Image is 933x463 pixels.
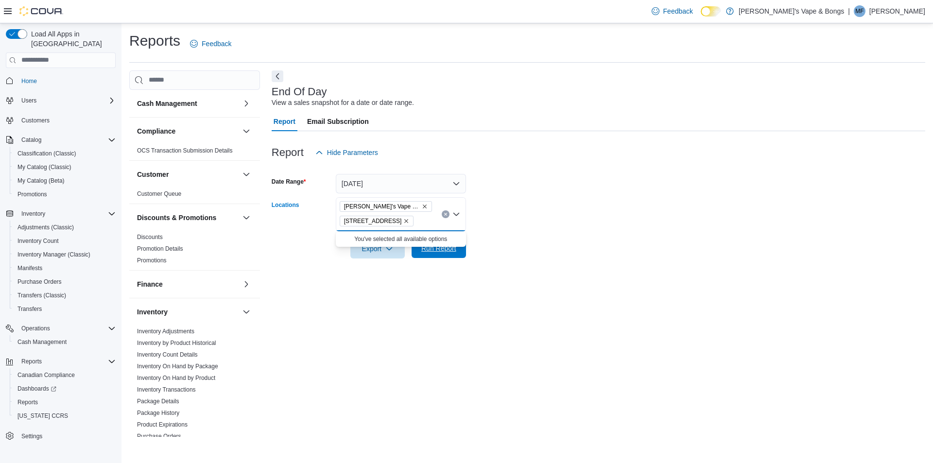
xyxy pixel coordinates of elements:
[137,386,196,394] span: Inventory Transactions
[137,126,239,136] button: Compliance
[19,6,63,16] img: Cova
[10,395,120,409] button: Reports
[14,396,42,408] a: Reports
[17,398,38,406] span: Reports
[137,257,167,264] a: Promotions
[2,355,120,368] button: Reports
[10,147,120,160] button: Classification (Classic)
[137,279,163,289] h3: Finance
[241,169,252,180] button: Customer
[17,430,46,442] a: Settings
[241,98,252,109] button: Cash Management
[137,147,233,154] a: OCS Transaction Submission Details
[137,245,183,252] a: Promotion Details
[137,170,169,179] h3: Customer
[10,302,120,316] button: Transfers
[14,175,116,187] span: My Catalog (Beta)
[137,307,168,317] h3: Inventory
[14,161,75,173] a: My Catalog (Classic)
[17,163,71,171] span: My Catalog (Classic)
[14,189,116,200] span: Promotions
[137,351,198,359] span: Inventory Count Details
[137,374,215,382] span: Inventory On Hand by Product
[350,239,405,258] button: Export
[137,147,233,154] span: OCS Transaction Submission Details
[137,190,181,198] span: Customer Queue
[17,264,42,272] span: Manifests
[17,385,56,393] span: Dashboards
[17,223,74,231] span: Adjustments (Classic)
[137,126,175,136] h3: Compliance
[137,421,188,429] span: Product Expirations
[412,239,466,258] button: Run Report
[2,207,120,221] button: Inventory
[648,1,697,21] a: Feedback
[14,290,70,301] a: Transfers (Classic)
[14,410,116,422] span: Washington CCRS
[14,148,80,159] a: Classification (Classic)
[17,356,46,367] button: Reports
[17,177,65,185] span: My Catalog (Beta)
[356,239,399,258] span: Export
[14,222,78,233] a: Adjustments (Classic)
[10,335,120,349] button: Cash Management
[14,336,70,348] a: Cash Management
[10,221,120,234] button: Adjustments (Classic)
[137,339,216,347] span: Inventory by Product Historical
[202,39,231,49] span: Feedback
[452,210,460,218] button: Close list of options
[17,115,53,126] a: Customers
[137,99,239,108] button: Cash Management
[137,375,215,381] a: Inventory On Hand by Product
[739,5,844,17] p: [PERSON_NAME]'s Vape & Bongs
[137,410,179,416] a: Package History
[137,245,183,253] span: Promotion Details
[14,249,94,260] a: Inventory Manager (Classic)
[17,429,116,442] span: Settings
[14,290,116,301] span: Transfers (Classic)
[17,150,76,157] span: Classification (Classic)
[21,358,42,365] span: Reports
[10,261,120,275] button: Manifests
[17,305,42,313] span: Transfers
[14,222,116,233] span: Adjustments (Classic)
[17,134,45,146] button: Catalog
[311,143,382,162] button: Hide Parameters
[2,94,120,107] button: Users
[307,112,369,131] span: Email Subscription
[848,5,850,17] p: |
[14,276,116,288] span: Purchase Orders
[21,136,41,144] span: Catalog
[137,433,181,440] a: Purchase Orders
[14,249,116,260] span: Inventory Manager (Classic)
[14,369,116,381] span: Canadian Compliance
[137,340,216,346] a: Inventory by Product Historical
[442,210,449,218] button: Clear input
[137,328,194,335] a: Inventory Adjustments
[137,386,196,393] a: Inventory Transactions
[854,5,865,17] div: Mark Fuller
[17,75,116,87] span: Home
[17,95,116,106] span: Users
[17,251,90,258] span: Inventory Manager (Classic)
[137,190,181,197] a: Customer Queue
[14,276,66,288] a: Purchase Orders
[2,429,120,443] button: Settings
[17,278,62,286] span: Purchase Orders
[17,134,116,146] span: Catalog
[137,409,179,417] span: Package History
[17,356,116,367] span: Reports
[129,31,180,51] h1: Reports
[869,5,925,17] p: [PERSON_NAME]
[14,336,116,348] span: Cash Management
[137,234,163,240] a: Discounts
[137,398,179,405] a: Package Details
[14,396,116,408] span: Reports
[272,98,414,108] div: View a sales snapshot for a date or date range.
[272,178,306,186] label: Date Range
[10,409,120,423] button: [US_STATE] CCRS
[21,97,36,104] span: Users
[327,148,378,157] span: Hide Parameters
